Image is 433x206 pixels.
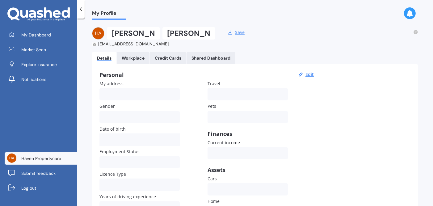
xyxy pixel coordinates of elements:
[208,81,220,86] span: Travel
[5,152,77,165] a: Haven Propertycare
[150,52,186,64] a: Credit Cards
[7,153,16,163] img: 9ae110ef451320b0ffaf4b8a82ceb3fd
[21,76,46,82] span: Notifications
[187,52,235,64] a: Shared Dashboard
[208,131,288,137] div: Finances
[99,194,156,200] span: Years of driving experience
[21,185,36,191] span: Log out
[5,29,77,41] a: My Dashboard
[208,103,216,109] span: Pets
[117,52,149,64] a: Workplace
[5,73,77,86] a: Notifications
[92,41,215,47] div: [EMAIL_ADDRESS][DOMAIN_NAME]
[99,149,140,154] span: Employment Status
[99,126,126,132] span: Date of birth
[208,176,217,182] span: Cars
[208,167,288,173] div: Assets
[5,58,77,71] a: Explore insurance
[122,56,145,61] div: Workplace
[21,155,61,162] span: Haven Propertycare
[304,72,316,77] button: Edit
[5,44,77,56] a: Market Scan
[99,72,316,78] div: Personal
[97,56,111,61] div: Details
[208,140,240,145] span: Current income
[99,171,126,177] span: Licence Type
[99,103,115,109] span: Gender
[99,81,124,86] span: My address
[92,52,116,64] a: Details
[233,30,246,35] button: Save
[21,47,46,53] span: Market Scan
[155,56,181,61] div: Credit Cards
[21,61,57,68] span: Explore insurance
[208,198,220,204] span: Home
[92,10,126,19] span: My Profile
[5,182,77,194] a: Log out
[92,27,104,40] img: 9ae110ef451320b0ffaf4b8a82ceb3fd
[5,167,77,179] a: Submit feedback
[21,170,56,176] span: Submit feedback
[21,32,51,38] span: My Dashboard
[191,56,230,61] div: Shared Dashboard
